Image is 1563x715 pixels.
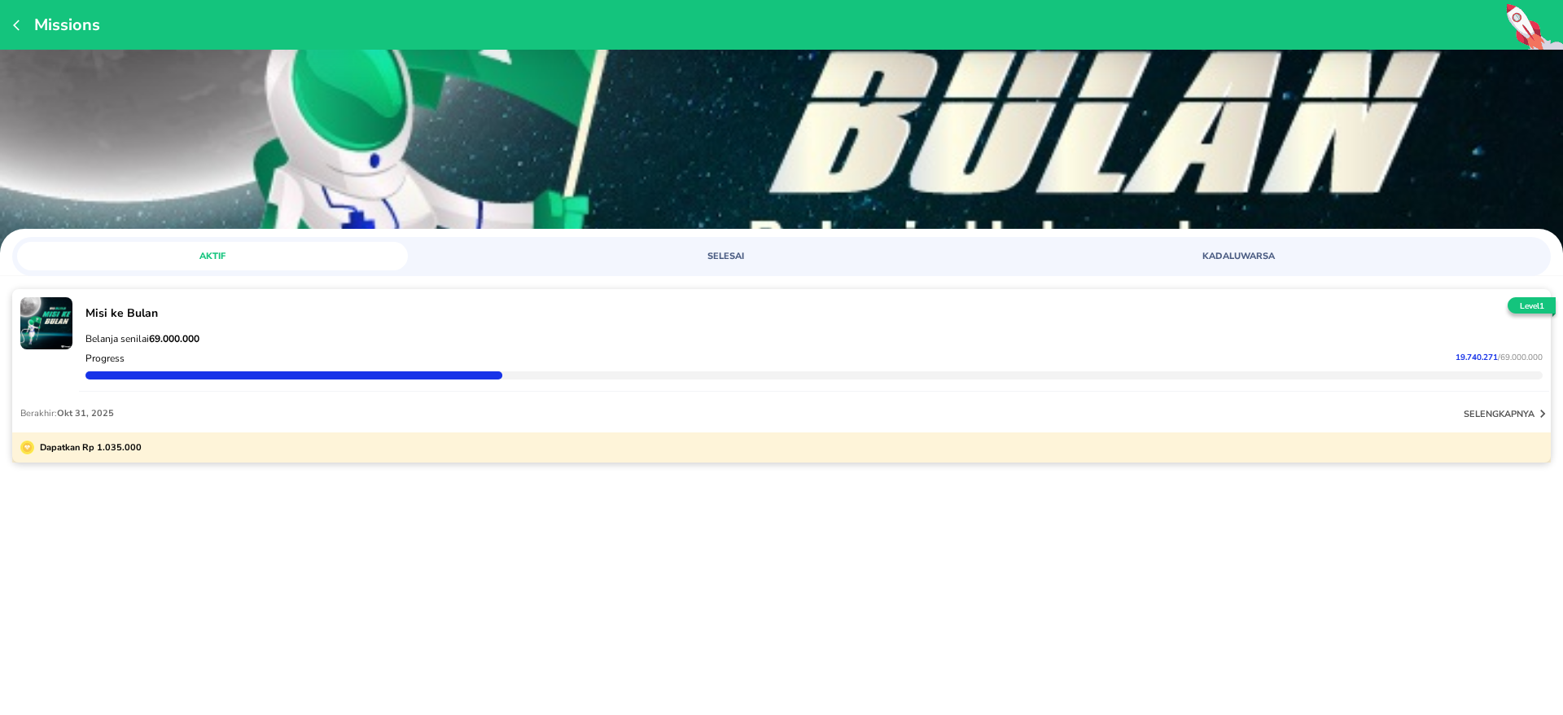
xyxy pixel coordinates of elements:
[540,250,911,262] span: SELESAI
[149,332,199,345] strong: 69.000.000
[20,297,72,349] img: mission-20541
[1053,250,1424,262] span: KADALUWARSA
[85,332,199,345] span: Belanja senilai
[1498,352,1543,363] span: / 69.000.000
[17,242,520,270] a: AKTIF
[1456,352,1498,363] span: 19.740.271
[85,305,1543,321] p: Misi ke Bulan
[530,242,1033,270] a: SELESAI
[12,237,1551,270] div: loyalty mission tabs
[1504,300,1559,313] p: Level 1
[1043,242,1546,270] a: KADALUWARSA
[34,441,142,454] p: Dapatkan Rp 1.035.000
[27,250,398,262] span: AKTIF
[85,352,125,365] p: Progress
[26,14,100,36] p: Missions
[20,407,114,419] p: Berakhir:
[1464,408,1535,420] p: selengkapnya
[57,407,114,419] span: Okt 31, 2025
[1464,406,1551,422] button: selengkapnya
